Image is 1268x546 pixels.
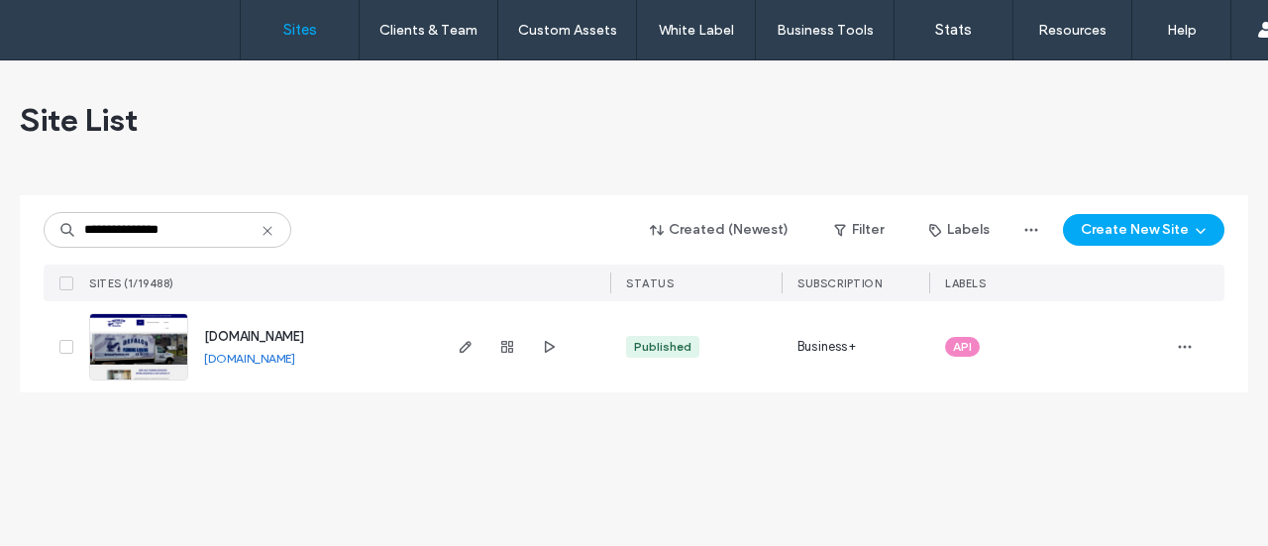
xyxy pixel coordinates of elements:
button: Labels [911,214,1007,246]
label: Custom Assets [518,22,617,39]
a: [DOMAIN_NAME] [204,329,304,344]
label: Sites [283,21,317,39]
span: STATUS [626,276,674,290]
button: Filter [814,214,903,246]
span: SUBSCRIPTION [797,276,882,290]
div: Published [634,338,691,356]
a: [DOMAIN_NAME] [204,351,295,366]
span: LABELS [945,276,986,290]
label: Help [1167,22,1197,39]
label: White Label [659,22,734,39]
label: Clients & Team [379,22,477,39]
button: Create New Site [1063,214,1224,246]
span: Business+ [797,337,856,357]
span: SITES (1/19488) [89,276,174,290]
label: Business Tools [777,22,874,39]
label: Stats [935,21,972,39]
button: Created (Newest) [633,214,806,246]
label: Resources [1038,22,1107,39]
span: Site List [20,100,138,140]
span: Help [45,14,85,32]
span: API [953,338,972,356]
